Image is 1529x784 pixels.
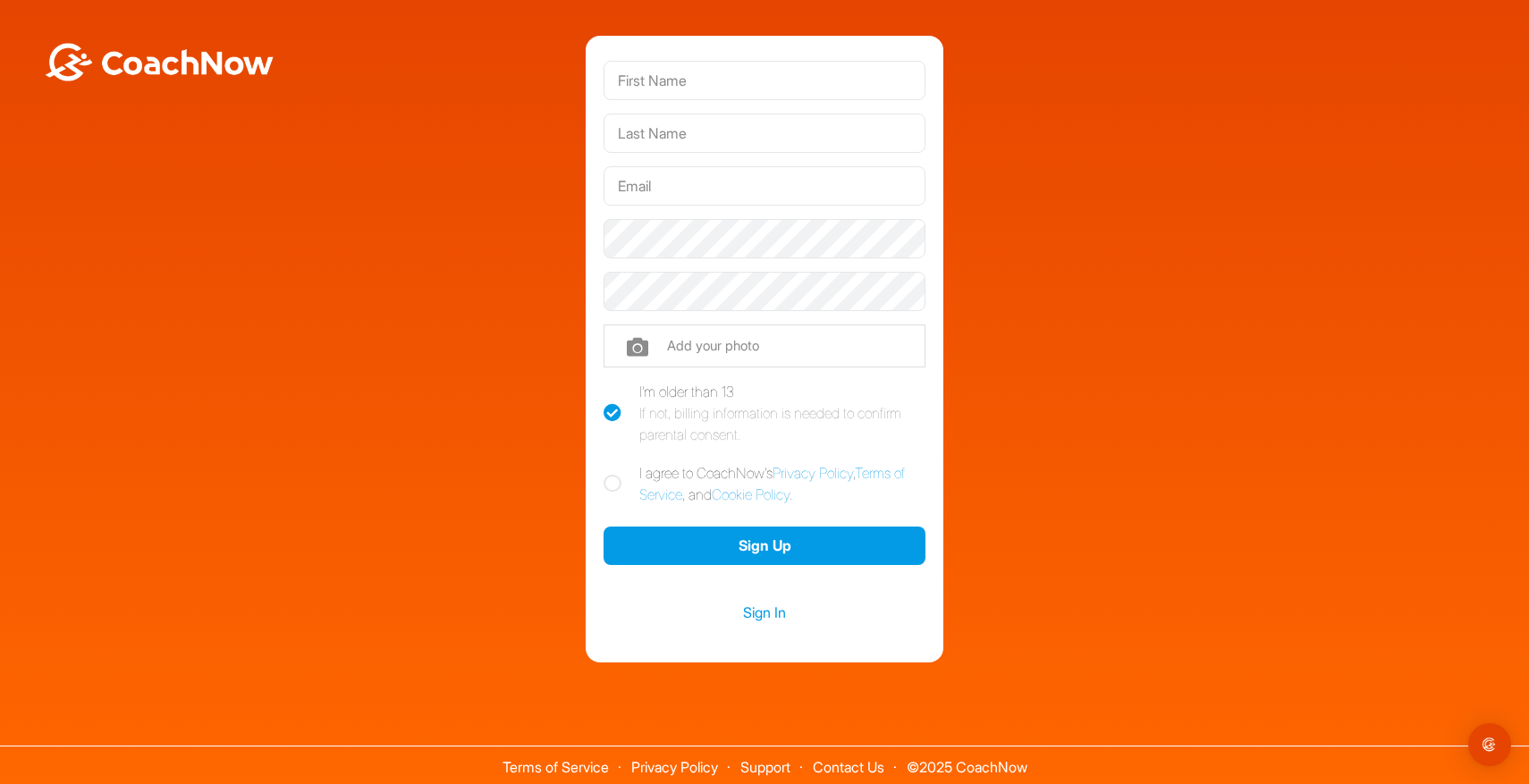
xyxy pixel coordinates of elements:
a: Cookie Policy [712,485,790,503]
button: Sign Up [604,527,925,565]
a: Contact Us [813,758,884,776]
div: I'm older than 13 [639,381,925,445]
a: Terms of Service [503,758,609,776]
input: Email [604,166,925,206]
a: Privacy Policy [773,464,853,482]
input: Last Name [604,114,925,153]
div: Open Intercom Messenger [1468,723,1511,766]
span: © 2025 CoachNow [898,746,1036,774]
input: First Name [604,61,925,100]
label: I agree to CoachNow's , , and . [604,462,925,505]
a: Support [740,758,790,776]
a: Sign In [604,601,925,624]
div: If not, billing information is needed to confirm parental consent. [639,402,925,445]
a: Privacy Policy [631,758,718,776]
img: BwLJSsUCoWCh5upNqxVrqldRgqLPVwmV24tXu5FoVAoFEpwwqQ3VIfuoInZCoVCoTD4vwADAC3ZFMkVEQFDAAAAAElFTkSuQmCC [43,43,275,81]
